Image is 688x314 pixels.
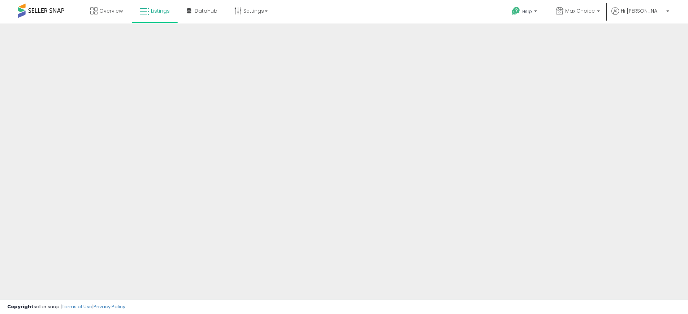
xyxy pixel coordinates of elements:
span: Listings [151,7,170,14]
i: Get Help [511,7,520,16]
span: Help [522,8,532,14]
a: Help [506,1,544,23]
div: seller snap | | [7,304,125,310]
span: Overview [99,7,123,14]
a: Privacy Policy [94,303,125,310]
a: Hi [PERSON_NAME] [611,7,669,23]
span: Hi [PERSON_NAME] [621,7,664,14]
strong: Copyright [7,303,34,310]
span: MaxiChoice [565,7,595,14]
a: Terms of Use [62,303,92,310]
span: DataHub [195,7,217,14]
